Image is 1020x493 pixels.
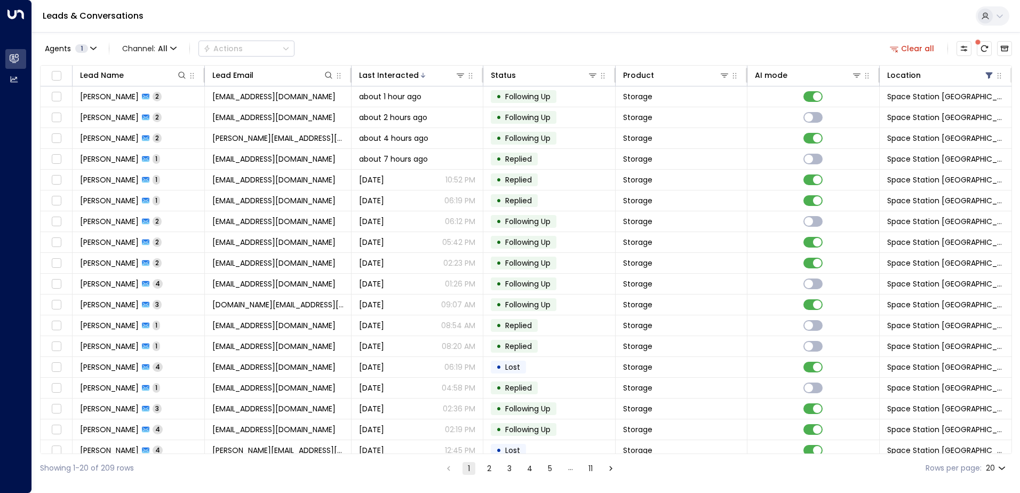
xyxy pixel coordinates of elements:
div: • [496,400,501,418]
span: 4 [153,279,163,288]
span: Storage [623,174,652,185]
span: Storage [623,445,652,456]
div: • [496,441,501,459]
span: Following Up [505,91,551,102]
span: Space Station Doncaster [887,258,1005,268]
div: Button group with a nested menu [198,41,294,57]
span: Arron Willis [80,258,139,268]
span: Yesterday [359,237,384,248]
span: Replied [505,320,532,331]
p: 01:26 PM [445,279,475,289]
span: Mitchell Perry [80,154,139,164]
span: Yesterday [359,279,384,289]
span: 2 [153,92,162,101]
span: nidithap.np@gmail.com [212,299,344,310]
span: Space Station Doncaster [887,403,1005,414]
span: richard_carey@btinternet.com [212,133,344,144]
div: • [496,150,501,168]
div: • [496,254,501,272]
span: 2 [153,217,162,226]
div: Lead Email [212,69,334,82]
span: Emily Bakewell [80,362,139,372]
span: Yesterday [359,195,384,206]
button: Actions [198,41,294,57]
button: Customize [957,41,971,56]
span: Toggle select row [50,277,63,291]
p: 05:42 PM [442,237,475,248]
span: Marley8512025@outlook.com [212,195,336,206]
span: Toggle select all [50,69,63,83]
div: • [496,108,501,126]
span: wurzel76@hotmail.com [212,174,336,185]
span: jimleahcim@gmail.com [212,320,336,331]
span: damion@npmconstruction.co.uk [212,445,344,456]
span: 4 [153,446,163,455]
span: 4 [153,362,163,371]
div: AI mode [755,69,787,82]
span: jimleahcim@gmail.com [212,341,336,352]
span: Following Up [505,133,551,144]
button: Go to page 4 [523,462,536,475]
div: Status [491,69,598,82]
span: David Rodger [80,216,139,227]
div: Last Interacted [359,69,419,82]
span: Following Up [505,299,551,310]
span: Storage [623,362,652,372]
span: about 2 hours ago [359,112,427,123]
button: Archived Leads [997,41,1012,56]
span: Space Station Doncaster [887,424,1005,435]
span: Space Station Doncaster [887,112,1005,123]
span: arronjosephwillis@gmail.com [212,258,336,268]
button: page 1 [463,462,475,475]
span: Space Station Doncaster [887,362,1005,372]
span: 2 [153,133,162,142]
div: • [496,129,501,147]
span: Storage [623,424,652,435]
span: 2 [153,237,162,246]
span: about 7 hours ago [359,154,428,164]
span: Lost [505,362,520,372]
span: Toggle select row [50,132,63,145]
span: Richard Carey-Reeves [80,133,139,144]
div: … [564,462,577,475]
span: Replied [505,383,532,393]
span: Storage [623,195,652,206]
span: Space Station Doncaster [887,154,1005,164]
button: Clear all [886,41,939,56]
span: Storage [623,320,652,331]
p: 06:19 PM [444,195,475,206]
span: Following Up [505,237,551,248]
span: Mark Fear [80,174,139,185]
div: • [496,420,501,439]
span: 1 [153,341,160,351]
span: aishwaryajp3598@gmail.com [212,237,336,248]
span: Space Station Doncaster [887,279,1005,289]
p: 02:23 PM [443,258,475,268]
span: Storage [623,237,652,248]
span: Channel: [118,41,181,56]
span: paigetcute@hotmail.co.uk [212,112,336,123]
span: 1 [153,196,160,205]
span: Aug 09, 2025 [359,362,384,372]
span: Space Station Doncaster [887,341,1005,352]
span: Storage [623,403,652,414]
nav: pagination navigation [442,462,618,475]
span: Space Station Doncaster [887,133,1005,144]
div: Last Interacted [359,69,466,82]
p: 08:20 AM [442,341,475,352]
div: • [496,233,501,251]
span: Toggle select row [50,111,63,124]
span: Yesterday [359,258,384,268]
span: Toggle select row [50,298,63,312]
span: emilybakewell@hotmail.co.uk [212,362,336,372]
button: Go to page 2 [483,462,496,475]
span: Toggle select row [50,215,63,228]
span: Yesterday [359,216,384,227]
span: Replied [505,195,532,206]
div: Location [887,69,921,82]
span: Toggle select row [50,361,63,374]
span: Paige Taylor [80,112,139,123]
p: 12:45 PM [445,445,475,456]
span: Toggle select row [50,173,63,187]
span: Storage [623,91,652,102]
